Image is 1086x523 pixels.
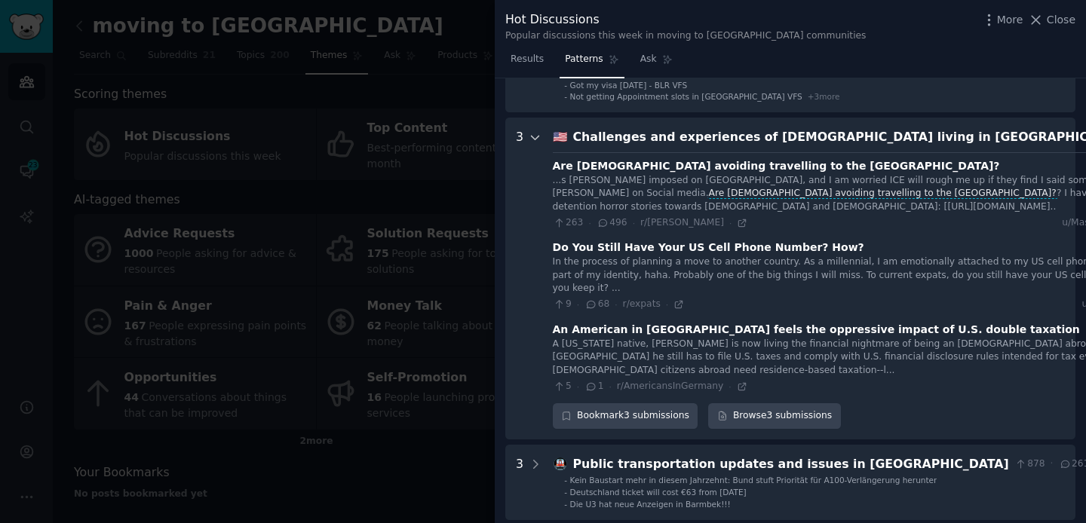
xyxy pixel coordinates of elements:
[505,47,549,78] a: Results
[570,488,747,497] span: Deutschland ticket will cost €63 from [DATE]
[666,299,668,310] span: ·
[729,218,732,228] span: ·
[564,80,567,90] div: -
[553,240,864,255] div: Do You Still Have Your US Cell Phone Number? How?
[623,298,661,309] span: r/expats
[617,381,724,391] span: r/AmericansInGermany
[729,381,731,392] span: ·
[597,216,627,230] span: 496
[997,12,1023,28] span: More
[633,218,635,228] span: ·
[553,457,568,471] span: 🚇
[505,11,867,29] div: Hot Discussions
[516,128,523,429] div: 3
[570,500,731,509] span: Die U3 hat neue Anzeigen in Barmbek!!!
[564,475,567,485] div: -
[1014,457,1045,471] span: 878
[1028,12,1075,28] button: Close
[516,455,523,509] div: 3
[564,487,567,497] div: -
[553,216,584,230] span: 263
[560,47,624,78] a: Patterns
[1051,457,1054,471] span: ·
[588,218,591,228] span: ·
[570,476,937,485] span: Kein Baustart mehr in diesem Jahrzehnt: Bund stuft Priorität für A100-Verlängerung herunter
[564,91,567,102] div: -
[577,381,579,392] span: ·
[553,158,1000,174] div: Are [DEMOGRAPHIC_DATA] avoiding travelling to the [GEOGRAPHIC_DATA]?
[640,217,724,228] span: r/[PERSON_NAME]
[708,403,840,429] a: Browse3 submissions
[635,47,678,78] a: Ask
[511,53,544,66] span: Results
[565,53,603,66] span: Patterns
[553,130,568,144] span: 🇺🇸
[981,12,1023,28] button: More
[573,455,1009,474] div: Public transportation updates and issues in [GEOGRAPHIC_DATA]
[553,322,1080,338] div: An American in [GEOGRAPHIC_DATA] feels the oppressive impact of U.S. double taxation
[570,81,688,90] span: Got my visa [DATE] - BLR VFS
[553,403,698,429] div: Bookmark 3 submissions
[609,381,611,392] span: ·
[553,403,698,429] button: Bookmark3 submissions
[1047,12,1075,28] span: Close
[553,380,572,393] span: 5
[615,299,617,310] span: ·
[640,53,657,66] span: Ask
[553,298,572,311] span: 9
[570,92,802,101] span: Not getting Appointment slots in [GEOGRAPHIC_DATA] VFS
[570,69,653,78] span: Banglore VFS update
[577,299,579,310] span: ·
[584,298,609,311] span: 68
[584,380,603,393] span: 1
[707,188,1058,199] span: Are [DEMOGRAPHIC_DATA] avoiding travelling to the [GEOGRAPHIC_DATA]?
[505,29,867,43] div: Popular discussions this week in moving to [GEOGRAPHIC_DATA] communities
[564,499,567,509] div: -
[808,92,840,101] span: + 3 more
